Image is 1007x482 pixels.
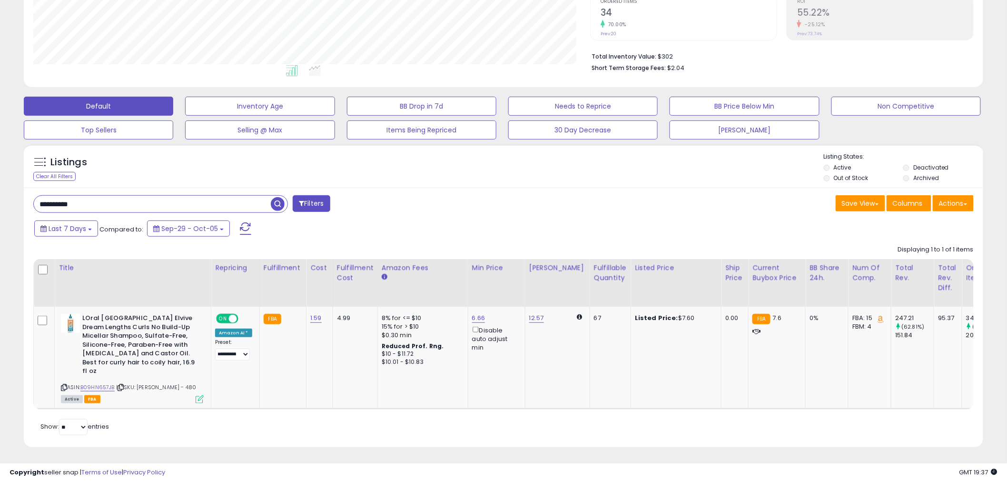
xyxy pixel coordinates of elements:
[382,322,461,331] div: 15% for > $10
[84,395,100,403] span: FBA
[347,97,496,116] button: BB Drop in 7d
[217,315,229,323] span: ON
[61,314,204,402] div: ASIN:
[933,195,974,211] button: Actions
[852,314,884,322] div: FBA: 15
[913,163,949,171] label: Deactivated
[382,358,461,366] div: $10.01 - $10.83
[601,31,616,37] small: Prev: 20
[59,263,207,273] div: Title
[34,221,98,237] button: Last 7 Days
[913,174,939,182] label: Archived
[33,172,76,181] div: Clear All Filters
[797,31,822,37] small: Prev: 73.74%
[310,313,322,323] a: 1.59
[382,350,461,358] div: $10 - $11.72
[834,163,851,171] label: Active
[382,273,387,281] small: Amazon Fees.
[635,313,678,322] b: Listed Price:
[752,263,801,283] div: Current Buybox Price
[592,64,666,72] b: Short Term Storage Fees:
[10,468,165,477] div: seller snap | |
[895,263,930,283] div: Total Rev.
[123,468,165,477] a: Privacy Policy
[529,313,544,323] a: 12.57
[592,50,967,61] li: $302
[972,323,988,331] small: (70%)
[293,195,330,212] button: Filters
[938,314,955,322] div: 95.37
[337,314,370,322] div: 4.99
[50,156,87,169] h5: Listings
[898,245,974,254] div: Displaying 1 to 1 of 1 items
[99,225,143,234] span: Compared to:
[901,323,924,331] small: (62.81%)
[895,331,934,340] div: 151.84
[529,263,586,273] div: [PERSON_NAME]
[601,7,777,20] h2: 34
[215,263,256,273] div: Repricing
[185,120,335,140] button: Selling @ Max
[61,314,80,333] img: 31ZvaPbk2eL._SL40_.jpg
[49,224,86,233] span: Last 7 Days
[382,263,464,273] div: Amazon Fees
[382,331,461,340] div: $0.30 min
[893,199,923,208] span: Columns
[752,314,770,324] small: FBA
[24,97,173,116] button: Default
[237,315,252,323] span: OFF
[966,314,1005,322] div: 34
[382,342,444,350] b: Reduced Prof. Rng.
[887,195,931,211] button: Columns
[264,314,281,324] small: FBA
[834,174,869,182] label: Out of Stock
[938,263,958,293] div: Total Rev. Diff.
[836,195,885,211] button: Save View
[852,322,884,331] div: FBM: 4
[347,120,496,140] button: Items Being Repriced
[508,120,658,140] button: 30 Day Decrease
[472,313,485,323] a: 6.66
[61,395,83,403] span: All listings currently available for purchase on Amazon
[10,468,44,477] strong: Copyright
[635,314,714,322] div: $7.60
[831,97,981,116] button: Non Competitive
[215,339,252,361] div: Preset:
[161,224,218,233] span: Sep-29 - Oct-05
[895,314,934,322] div: 247.21
[605,21,626,28] small: 70.00%
[264,263,302,273] div: Fulfillment
[594,263,627,283] div: Fulfillable Quantity
[24,120,173,140] button: Top Sellers
[667,63,684,72] span: $2.04
[592,52,656,60] b: Total Inventory Value:
[82,314,198,378] b: LOral [GEOGRAPHIC_DATA] Elvive Dream Lengths Curls No Build-Up Micellar Shampoo, Sulfate-Free, Si...
[508,97,658,116] button: Needs to Reprice
[594,314,623,322] div: 67
[966,331,1005,340] div: 20
[773,313,781,322] span: 7.6
[215,329,252,337] div: Amazon AI *
[635,263,717,273] div: Listed Price
[966,263,1001,283] div: Ordered Items
[116,383,196,391] span: | SKU: [PERSON_NAME] - 480
[472,325,518,352] div: Disable auto adjust min
[185,97,335,116] button: Inventory Age
[337,263,374,283] div: Fulfillment Cost
[824,152,983,161] p: Listing States:
[797,7,973,20] h2: 55.22%
[670,120,819,140] button: [PERSON_NAME]
[80,383,115,392] a: B09HN657JB
[801,21,825,28] small: -25.12%
[959,468,997,477] span: 2025-10-13 19:37 GMT
[40,422,109,431] span: Show: entries
[810,314,841,322] div: 0%
[810,263,844,283] div: BB Share 24h.
[310,263,329,273] div: Cost
[670,97,819,116] button: BB Price Below Min
[472,263,521,273] div: Min Price
[725,314,741,322] div: 0.00
[382,314,461,322] div: 8% for <= $10
[147,221,230,237] button: Sep-29 - Oct-05
[725,263,744,283] div: Ship Price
